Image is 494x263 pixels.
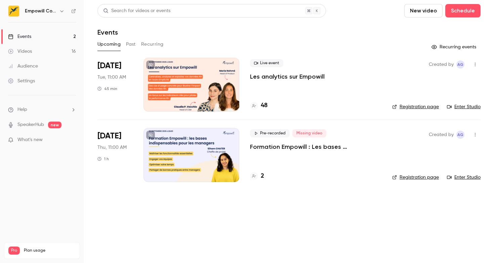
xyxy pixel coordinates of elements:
div: Sep 25 Thu, 11:00 AM (Europe/Paris) [97,128,133,182]
span: Help [17,106,27,113]
div: 45 min [97,86,117,91]
span: What's new [17,136,43,143]
a: SpeakerHub [17,121,44,128]
h4: 2 [261,172,264,181]
span: [DATE] [97,131,121,141]
span: Pro [8,247,20,255]
div: Events [8,33,31,40]
span: Plan usage [24,248,76,253]
h6: Empowill Community [25,8,56,14]
button: Upcoming [97,39,121,50]
h4: 48 [261,101,267,110]
a: Registration page [392,174,439,181]
div: Sep 23 Tue, 11:00 AM (Europe/Paris) [97,58,133,112]
a: 2 [250,172,264,181]
span: Created by [429,60,454,69]
span: Tue, 11:00 AM [97,74,126,81]
a: Les analytics sur Empowill [250,73,325,81]
span: [DATE] [97,60,121,71]
span: Live event [250,59,283,67]
a: Enter Studio [447,174,481,181]
button: Schedule [445,4,481,17]
div: Videos [8,48,32,55]
li: help-dropdown-opener [8,106,76,113]
button: Recurring events [428,42,481,52]
span: Adèle Gilbert [456,60,464,69]
a: Enter Studio [447,103,481,110]
a: Formation Empowill : Les bases indispensables pour les managers [250,143,381,151]
iframe: Noticeable Trigger [68,137,76,143]
div: Search for videos or events [103,7,170,14]
button: Recurring [141,39,164,50]
span: Thu, 11:00 AM [97,144,127,151]
button: New video [404,4,443,17]
span: Created by [429,131,454,139]
h1: Events [97,28,118,36]
a: 48 [250,101,267,110]
span: new [48,122,61,128]
a: Registration page [392,103,439,110]
span: AG [457,60,463,69]
button: Past [126,39,136,50]
span: AG [457,131,463,139]
img: Empowill Community [8,6,19,16]
div: Audience [8,63,38,70]
div: Settings [8,78,35,84]
span: Adèle Gilbert [456,131,464,139]
span: Pre-recorded [250,129,290,137]
span: Missing video [292,129,326,137]
div: 1 h [97,156,109,162]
